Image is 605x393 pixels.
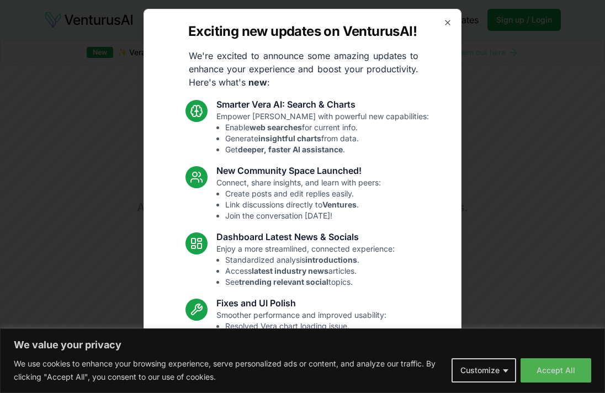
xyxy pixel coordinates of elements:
[225,321,386,332] li: Resolved Vera chart loading issue.
[225,133,429,144] li: Generate from data.
[258,134,321,143] strong: insightful charts
[250,123,302,132] strong: web searches
[225,332,386,343] li: Fixed mobile chat & sidebar glitches.
[216,98,429,111] h3: Smarter Vera AI: Search & Charts
[216,296,386,310] h3: Fixes and UI Polish
[216,243,395,288] p: Enjoy a more streamlined, connected experience:
[180,49,427,89] p: We're excited to announce some amazing updates to enhance your experience and boost your producti...
[305,255,357,264] strong: introductions
[225,343,386,354] li: Enhanced overall UI consistency.
[322,200,357,209] strong: Ventures
[225,265,395,277] li: Access articles.
[216,164,381,177] h3: New Community Space Launched!
[225,199,381,210] li: Link discussions directly to .
[225,122,429,133] li: Enable for current info.
[225,277,395,288] li: See topics.
[238,145,343,154] strong: deeper, faster AI assistance
[225,210,381,221] li: Join the conversation [DATE]!
[252,266,328,275] strong: latest industry news
[216,111,429,155] p: Empower [PERSON_NAME] with powerful new capabilities:
[216,177,381,221] p: Connect, share insights, and learn with peers:
[216,310,386,354] p: Smoother performance and improved usability:
[239,277,328,286] strong: trending relevant social
[225,254,395,265] li: Standardized analysis .
[216,230,395,243] h3: Dashboard Latest News & Socials
[188,23,417,40] h2: Exciting new updates on VenturusAI!
[225,144,429,155] li: Get .
[225,188,381,199] li: Create posts and edit replies easily.
[248,77,267,88] strong: new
